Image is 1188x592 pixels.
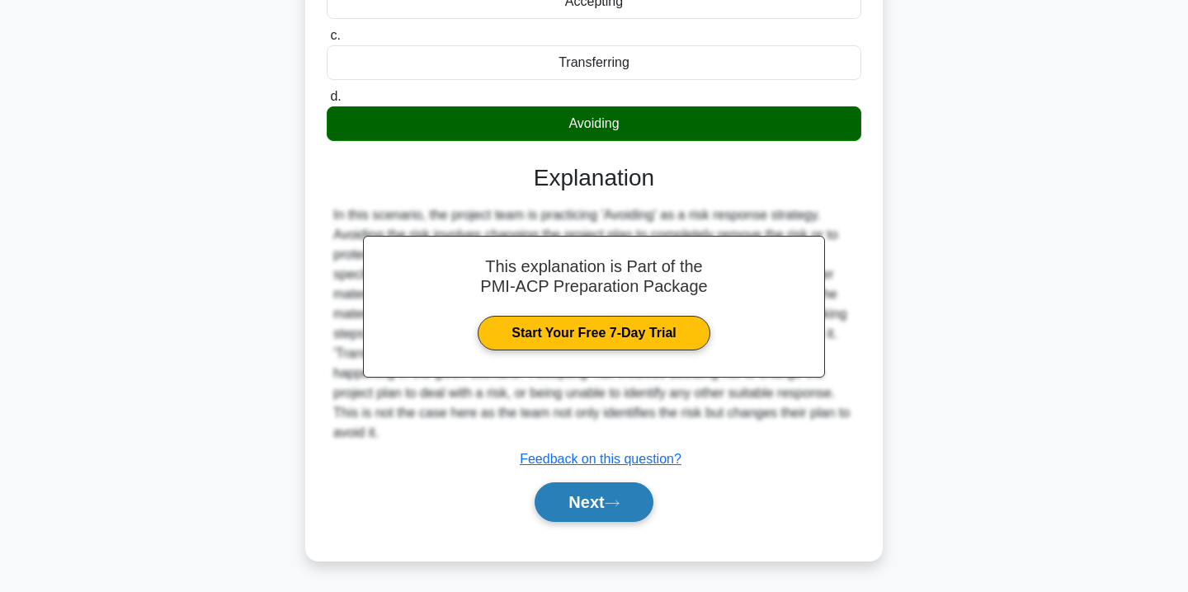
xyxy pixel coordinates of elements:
[330,89,341,103] span: d.
[520,452,681,466] a: Feedback on this question?
[478,316,709,350] a: Start Your Free 7-Day Trial
[337,164,851,192] h3: Explanation
[535,482,653,522] button: Next
[327,106,861,141] div: Avoiding
[327,45,861,80] div: Transferring
[333,205,855,443] div: In this scenario, the project team is practicing 'Avoiding' as a risk response strategy. Avoiding...
[330,28,340,42] span: c.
